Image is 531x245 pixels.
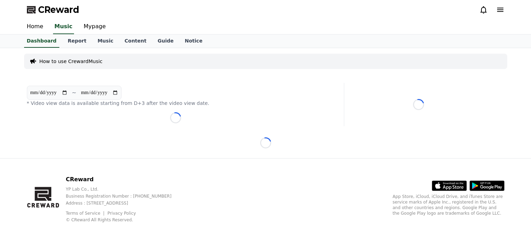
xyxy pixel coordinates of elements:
[119,35,152,48] a: Content
[66,217,183,223] p: © CReward All Rights Reserved.
[24,35,59,48] a: Dashboard
[66,175,183,184] p: CReward
[72,89,76,97] p: ~
[27,4,79,15] a: CReward
[78,20,111,34] a: Mypage
[179,35,208,48] a: Notice
[393,194,504,216] p: App Store, iCloud, iCloud Drive, and iTunes Store are service marks of Apple Inc., registered in ...
[62,35,92,48] a: Report
[108,211,136,216] a: Privacy Policy
[66,186,183,192] p: YP Lab Co., Ltd.
[66,211,105,216] a: Terms of Service
[53,20,74,34] a: Music
[92,35,119,48] a: Music
[152,35,179,48] a: Guide
[21,20,49,34] a: Home
[66,193,183,199] p: Business Registration Number : [PHONE_NUMBER]
[27,100,324,107] p: * Video view data is available starting from D+3 after the video view date.
[66,200,183,206] p: Address : [STREET_ADDRESS]
[38,4,79,15] span: CReward
[39,58,103,65] a: How to use CrewardMusic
